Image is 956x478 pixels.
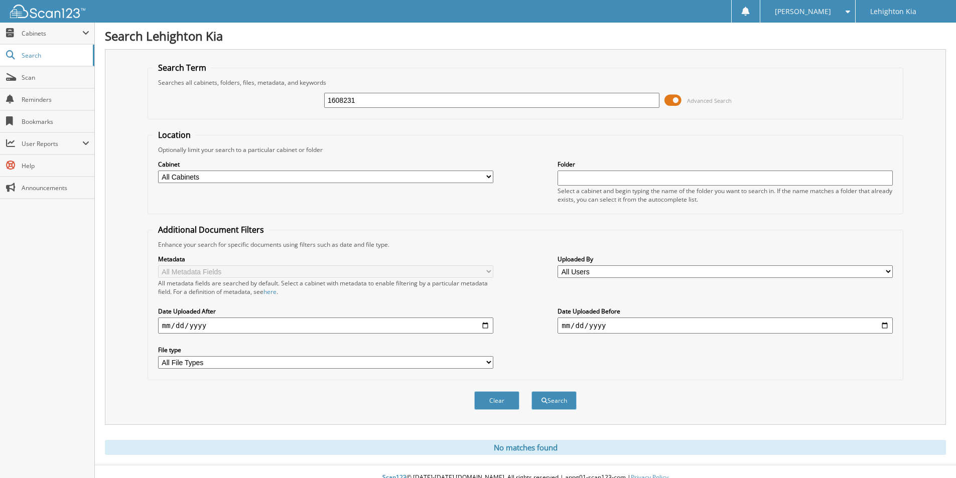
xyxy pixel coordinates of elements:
div: Select a cabinet and begin typing the name of the folder you want to search in. If the name match... [558,187,893,204]
label: File type [158,346,493,354]
span: Advanced Search [687,97,732,104]
label: Metadata [158,255,493,263]
span: Cabinets [22,29,82,38]
legend: Location [153,129,196,140]
span: Announcements [22,184,89,192]
div: Searches all cabinets, folders, files, metadata, and keywords [153,78,898,87]
div: All metadata fields are searched by default. Select a cabinet with metadata to enable filtering b... [158,279,493,296]
span: User Reports [22,139,82,148]
div: Optionally limit your search to a particular cabinet or folder [153,145,898,154]
h1: Search Lehighton Kia [105,28,946,44]
input: end [558,317,893,334]
div: Enhance your search for specific documents using filters such as date and file type. [153,240,898,249]
span: Lehighton Kia [870,9,916,15]
label: Date Uploaded After [158,307,493,315]
legend: Additional Document Filters [153,224,269,235]
span: Help [22,162,89,170]
button: Clear [474,391,519,410]
button: Search [531,391,577,410]
span: Reminders [22,95,89,104]
div: No matches found [105,440,946,455]
label: Date Uploaded Before [558,307,893,315]
img: scan123-logo-white.svg [10,5,85,18]
span: [PERSON_NAME] [775,9,831,15]
label: Folder [558,160,893,169]
span: Search [22,51,88,60]
label: Uploaded By [558,255,893,263]
a: here [263,287,277,296]
input: start [158,317,493,334]
label: Cabinet [158,160,493,169]
span: Scan [22,73,89,82]
span: Bookmarks [22,117,89,126]
legend: Search Term [153,62,211,73]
